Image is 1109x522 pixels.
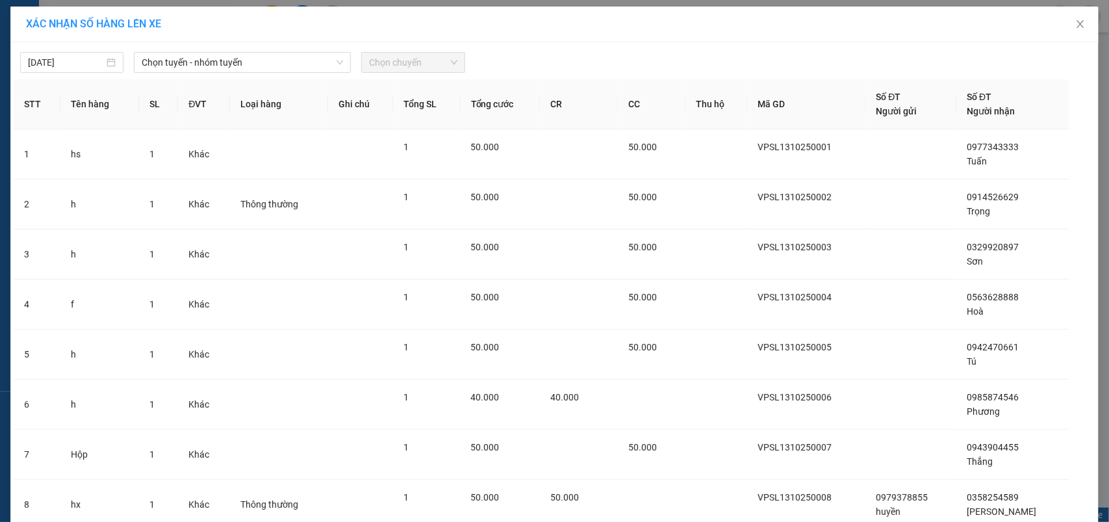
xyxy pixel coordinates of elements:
span: XÁC NHẬN SỐ HÀNG LÊN XE [26,18,161,30]
td: 4 [14,280,60,330]
span: Số ĐT [967,92,991,102]
span: Sơn [967,256,983,267]
span: Trọng [967,206,990,216]
th: ĐVT [178,79,230,129]
span: 40.000 [550,392,579,402]
th: Tên hàng [60,79,139,129]
span: Chọn chuyến [369,53,457,72]
td: Hộp [60,430,139,480]
td: Khác [178,430,230,480]
span: 1 [403,292,409,302]
span: 50.000 [628,192,657,202]
span: Chọn tuyến - nhóm tuyến [142,53,343,72]
span: VPSL1310250007 [758,442,832,452]
span: VPSL1310250001 [758,142,832,152]
span: VPSL1310250005 [758,342,832,352]
span: 50.000 [628,142,657,152]
span: 50.000 [471,242,500,252]
span: 40.000 [471,392,500,402]
span: Người nhận [967,106,1015,116]
th: Tổng SL [393,79,461,129]
span: VPSL1310250008 [758,492,832,502]
span: 1 [149,399,155,410]
span: 50.000 [628,442,657,452]
td: Khác [178,229,230,280]
td: 1 [14,129,60,179]
span: 1 [149,449,155,460]
span: 0942470661 [967,342,1019,352]
span: 1 [149,299,155,309]
td: h [60,229,139,280]
span: Tú [967,356,976,367]
th: CC [618,79,686,129]
span: 50.000 [471,292,500,302]
span: huyền [876,506,901,517]
span: Phương [967,406,1000,417]
span: 1 [403,492,409,502]
span: Số ĐT [876,92,901,102]
td: 6 [14,380,60,430]
td: 2 [14,179,60,229]
span: Hoà [967,306,984,317]
td: Khác [178,380,230,430]
input: 13/10/2025 [28,55,104,70]
span: 0358254589 [967,492,1019,502]
span: 1 [403,392,409,402]
span: 1 [149,499,155,510]
td: h [60,380,139,430]
span: 1 [149,199,155,209]
span: 0985874546 [967,392,1019,402]
td: h [60,179,139,229]
span: Tuấn [967,156,987,166]
span: 1 [149,149,155,159]
span: [PERSON_NAME] [967,506,1036,517]
span: down [336,59,344,66]
th: Thu hộ [686,79,748,129]
td: f [60,280,139,330]
span: 1 [403,342,409,352]
span: 1 [403,442,409,452]
span: 50.000 [471,442,500,452]
td: hs [60,129,139,179]
span: close [1075,19,1086,29]
th: Tổng cước [461,79,540,129]
span: 0914526629 [967,192,1019,202]
span: Người gửi [876,106,917,116]
span: VPSL1310250006 [758,392,832,402]
td: Thông thường [230,179,328,229]
td: Khác [178,179,230,229]
li: Hotline: 0965551559 [121,48,543,64]
span: 1 [149,249,155,259]
span: VPSL1310250003 [758,242,832,252]
td: 3 [14,229,60,280]
span: 1 [403,142,409,152]
span: 50.000 [628,242,657,252]
span: 0979378855 [876,492,928,502]
span: VPSL1310250002 [758,192,832,202]
li: Số 378 [PERSON_NAME] ( trong nhà khách [GEOGRAPHIC_DATA]) [121,32,543,48]
span: Thắng [967,456,993,467]
span: VPSL1310250004 [758,292,832,302]
th: CR [540,79,618,129]
td: Khác [178,280,230,330]
span: 0563628888 [967,292,1019,302]
span: 0943904455 [967,442,1019,452]
td: h [60,330,139,380]
th: STT [14,79,60,129]
span: 1 [403,242,409,252]
td: Khác [178,129,230,179]
th: Ghi chú [328,79,393,129]
span: 1 [403,192,409,202]
button: Close [1062,7,1099,43]
span: 50.000 [471,192,500,202]
td: 7 [14,430,60,480]
th: SL [139,79,178,129]
span: 50.000 [628,342,657,352]
span: 50.000 [471,492,500,502]
th: Mã GD [747,79,865,129]
span: 0329920897 [967,242,1019,252]
th: Loại hàng [230,79,328,129]
span: 1 [149,349,155,359]
td: 5 [14,330,60,380]
span: 0977343333 [967,142,1019,152]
